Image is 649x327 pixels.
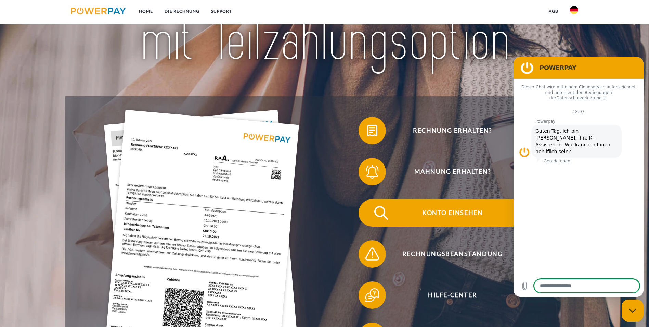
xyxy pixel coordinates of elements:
[514,57,644,297] iframe: Messaging-Fenster
[364,163,381,180] img: qb_bell.svg
[71,8,126,14] img: logo-powerpay.svg
[368,158,536,185] span: Mahnung erhalten?
[364,245,381,263] img: qb_warning.svg
[570,6,578,14] img: de
[159,5,205,17] a: DIE RECHNUNG
[368,281,536,309] span: Hilfe-Center
[543,5,564,17] a: agb
[622,300,644,322] iframe: Schaltfläche zum Öffnen des Messaging-Fensters; Konversation läuft
[364,287,381,304] img: qb_help.svg
[359,117,536,144] button: Rechnung erhalten?
[373,204,390,221] img: qb_search.svg
[368,117,536,144] span: Rechnung erhalten?
[359,281,536,309] button: Hilfe-Center
[364,122,381,139] img: qb_bill.svg
[368,240,536,268] span: Rechnungsbeanstandung
[359,199,536,227] button: Konto einsehen
[368,199,536,227] span: Konto einsehen
[359,240,536,268] button: Rechnungsbeanstandung
[359,158,536,185] button: Mahnung erhalten?
[205,5,238,17] a: SUPPORT
[133,5,159,17] a: Home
